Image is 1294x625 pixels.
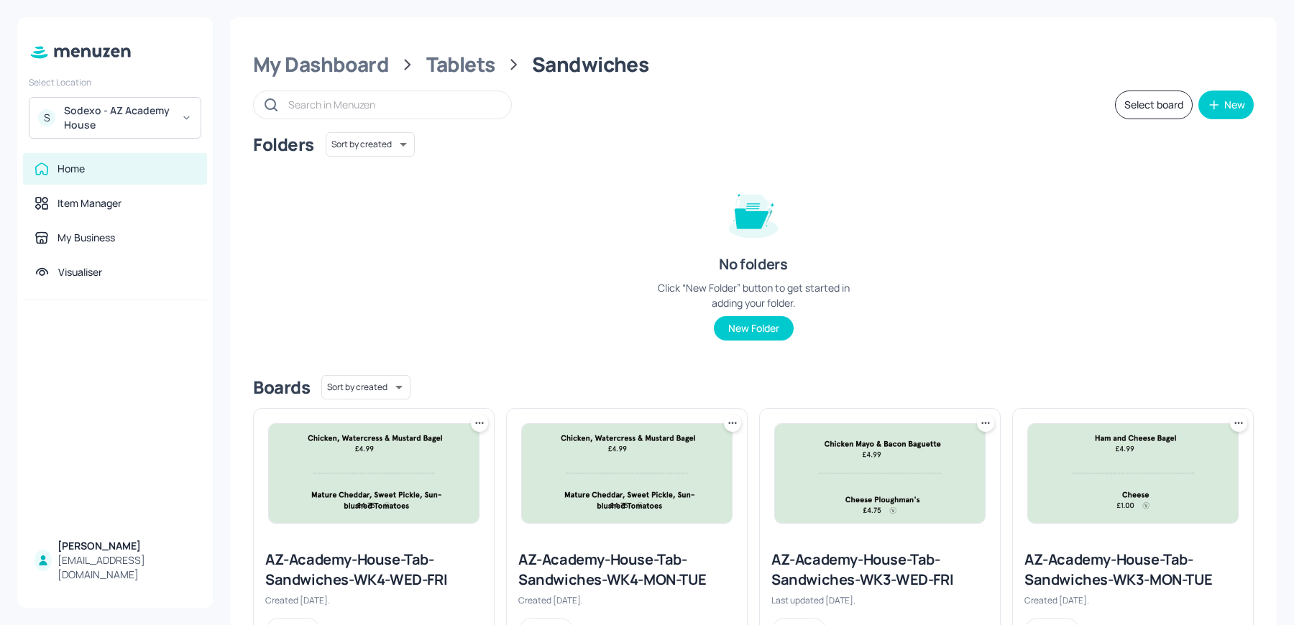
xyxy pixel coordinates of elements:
[775,424,985,523] img: 2025-09-12-1757691981636wx09v1nw1m.jpeg
[58,265,102,279] div: Visualiser
[64,103,173,132] div: Sodexo - AZ Academy House
[288,94,497,115] input: Search in Menuzen
[646,280,861,310] div: Click “New Folder” button to get started in adding your folder.
[253,376,310,399] div: Boards
[253,133,314,156] div: Folders
[771,594,988,606] div: Last updated [DATE].
[269,424,479,523] img: 2025-05-28-1748447121612o7vi9w7cobc.jpeg
[265,550,482,590] div: AZ-Academy-House-Tab-Sandwiches-WK4-WED-FRI
[38,109,55,126] div: S
[58,539,196,553] div: [PERSON_NAME]
[58,553,196,582] div: [EMAIL_ADDRESS][DOMAIN_NAME]
[321,373,410,402] div: Sort by created
[518,594,735,606] div: Created [DATE].
[58,162,85,176] div: Home
[518,550,735,590] div: AZ-Academy-House-Tab-Sandwiches-WK4-MON-TUE
[714,316,794,341] button: New Folder
[1224,100,1245,110] div: New
[253,52,389,78] div: My Dashboard
[719,254,787,274] div: No folders
[426,52,495,78] div: Tablets
[58,196,121,210] div: Item Manager
[522,424,732,523] img: 2025-05-28-1748447121612o7vi9w7cobc.jpeg
[532,52,648,78] div: Sandwiches
[717,177,789,249] img: folder-empty
[1028,424,1238,523] img: 2025-05-28-1748444114100qqoxnlj0nu.jpeg
[29,76,201,88] div: Select Location
[1024,550,1242,590] div: AZ-Academy-House-Tab-Sandwiches-WK3-MON-TUE
[58,231,115,245] div: My Business
[1115,91,1193,119] button: Select board
[265,594,482,606] div: Created [DATE].
[1024,594,1242,606] div: Created [DATE].
[1198,91,1254,119] button: New
[771,550,988,590] div: AZ-Academy-House-Tab-Sandwiches-WK3-WED-FRI
[326,130,415,159] div: Sort by created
